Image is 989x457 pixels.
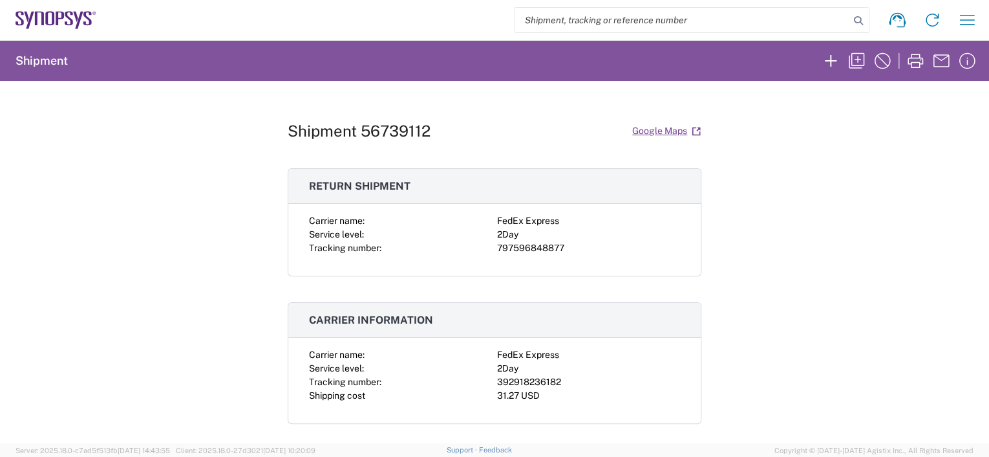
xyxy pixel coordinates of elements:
div: 2Day [497,228,680,241]
div: 31.27 USD [497,389,680,403]
span: Service level: [309,363,364,373]
span: Copyright © [DATE]-[DATE] Agistix Inc., All Rights Reserved [774,445,973,456]
h1: Shipment 56739112 [288,122,431,140]
span: Shipping cost [309,390,365,401]
div: 392918236182 [497,375,680,389]
span: [DATE] 14:43:55 [118,447,170,454]
span: Client: 2025.18.0-27d3021 [176,447,315,454]
div: FedEx Express [497,214,680,228]
span: Service level: [309,229,364,240]
span: Return shipment [309,180,410,192]
span: [DATE] 10:20:09 [263,447,315,454]
span: Server: 2025.18.0-c7ad5f513fb [16,447,170,454]
a: Feedback [479,446,512,454]
a: Support [447,446,479,454]
span: Tracking number: [309,377,381,387]
input: Shipment, tracking or reference number [515,8,849,32]
span: Carrier name: [309,216,365,226]
span: Tracking number: [309,243,381,253]
span: Carrier information [309,314,433,326]
div: FedEx Express [497,348,680,362]
div: 797596848877 [497,241,680,255]
div: 2Day [497,362,680,375]
h2: Shipment [16,53,68,69]
a: Google Maps [632,120,701,142]
span: Carrier name: [309,350,365,360]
